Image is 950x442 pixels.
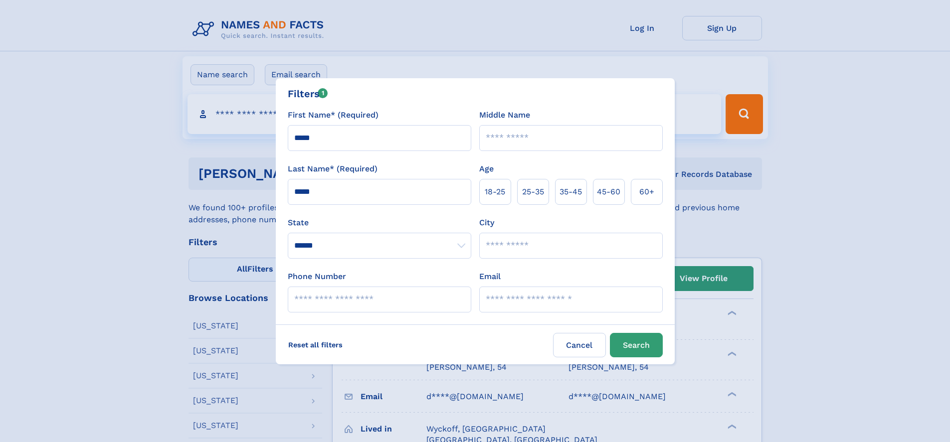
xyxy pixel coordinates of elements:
label: Phone Number [288,271,346,283]
label: State [288,217,471,229]
span: 45‑60 [597,186,620,198]
label: Middle Name [479,109,530,121]
label: Reset all filters [282,333,349,357]
span: 25‑35 [522,186,544,198]
label: Last Name* (Required) [288,163,378,175]
span: 18‑25 [485,186,505,198]
span: 60+ [639,186,654,198]
label: First Name* (Required) [288,109,379,121]
label: Cancel [553,333,606,357]
div: Filters [288,86,328,101]
label: Age [479,163,494,175]
button: Search [610,333,663,357]
label: Email [479,271,501,283]
span: 35‑45 [560,186,582,198]
label: City [479,217,494,229]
